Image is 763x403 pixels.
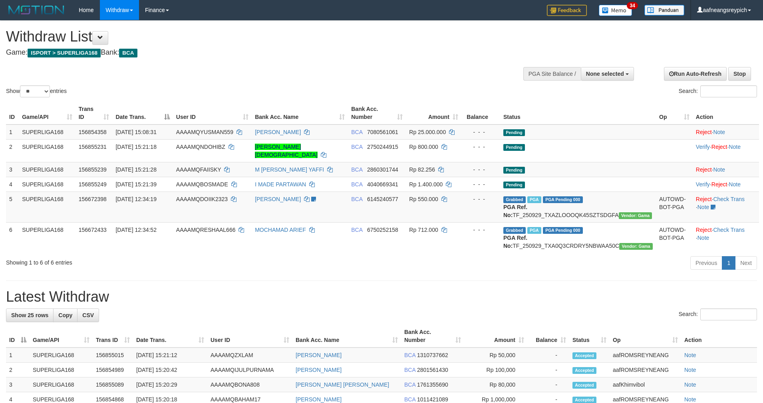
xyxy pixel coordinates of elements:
[255,227,306,233] a: MOCHAMAD ARIEF
[465,143,497,151] div: - - -
[547,5,587,16] img: Feedback.jpg
[696,196,712,202] a: Reject
[6,4,67,16] img: MOTION_logo.png
[684,367,696,373] a: Note
[409,129,446,135] span: Rp 25.000.000
[404,352,415,358] span: BCA
[6,49,501,57] h4: Game: Bank:
[367,144,398,150] span: Copy 2750244915 to clipboard
[255,129,301,135] a: [PERSON_NAME]
[735,256,757,270] a: Next
[6,162,19,177] td: 3
[6,102,19,124] th: ID
[58,312,72,318] span: Copy
[133,377,207,392] td: [DATE] 15:20:29
[693,162,759,177] td: ·
[176,129,233,135] span: AAAAMQYUSMAN559
[696,144,710,150] a: Verify
[503,144,525,151] span: Pending
[527,348,569,363] td: -
[296,396,342,403] a: [PERSON_NAME]
[503,235,527,249] b: PGA Ref. No:
[679,308,757,320] label: Search:
[133,348,207,363] td: [DATE] 15:21:12
[700,308,757,320] input: Search:
[713,227,745,233] a: Check Trans
[711,181,727,188] a: Reject
[77,308,99,322] a: CSV
[6,377,30,392] td: 3
[503,167,525,174] span: Pending
[6,124,19,140] td: 1
[207,348,292,363] td: AAAAMQZXLAM
[464,363,527,377] td: Rp 100,000
[115,227,156,233] span: [DATE] 12:34:52
[465,166,497,174] div: - - -
[409,166,435,173] span: Rp 82.256
[503,129,525,136] span: Pending
[207,325,292,348] th: User ID: activate to sort column ascending
[722,256,735,270] a: 1
[503,204,527,218] b: PGA Ref. No:
[656,222,693,253] td: AUTOWD-BOT-PGA
[409,227,438,233] span: Rp 712.000
[296,381,389,388] a: [PERSON_NAME] [PERSON_NAME]
[112,102,173,124] th: Date Trans.: activate to sort column descending
[681,325,757,348] th: Action
[176,181,228,188] span: AAAAMQBOSMADE
[543,227,583,234] span: PGA Pending
[119,49,137,57] span: BCA
[693,102,759,124] th: Action
[581,67,634,81] button: None selected
[30,377,93,392] td: SUPERLIGA168
[115,181,156,188] span: [DATE] 15:21:39
[409,196,438,202] span: Rp 550.000
[296,367,342,373] a: [PERSON_NAME]
[6,29,501,45] h1: Withdraw List
[19,102,76,124] th: Game/API: activate to sort column ascending
[684,381,696,388] a: Note
[500,192,656,222] td: TF_250929_TXAZLOOOQK45SZTSDGFA
[465,226,497,234] div: - - -
[351,144,362,150] span: BCA
[367,129,398,135] span: Copy 7080561061 to clipboard
[401,325,464,348] th: Bank Acc. Number: activate to sort column ascending
[461,102,500,124] th: Balance
[693,177,759,192] td: · ·
[610,377,681,392] td: aafKhimvibol
[28,49,101,57] span: ISPORT > SUPERLIGA168
[6,308,54,322] a: Show 25 rows
[417,396,448,403] span: Copy 1011421089 to clipboard
[409,181,443,188] span: Rp 1.400.000
[569,325,610,348] th: Status: activate to sort column ascending
[6,325,30,348] th: ID: activate to sort column descending
[586,71,624,77] span: None selected
[696,227,712,233] a: Reject
[6,192,19,222] td: 5
[465,195,497,203] div: - - -
[255,144,318,158] a: [PERSON_NAME][DEMOGRAPHIC_DATA]
[53,308,77,322] a: Copy
[176,166,221,173] span: AAAAMQFAIISKY
[404,381,415,388] span: BCA
[79,144,107,150] span: 156855231
[406,102,461,124] th: Amount: activate to sort column ascending
[693,192,759,222] td: · ·
[292,325,401,348] th: Bank Acc. Name: activate to sort column ascending
[711,144,727,150] a: Reject
[713,129,725,135] a: Note
[30,348,93,363] td: SUPERLIGA168
[619,243,653,250] span: Vendor URL: https://trx31.1velocity.biz
[572,382,596,389] span: Accepted
[351,196,362,202] span: BCA
[610,325,681,348] th: Op: activate to sort column ascending
[93,325,133,348] th: Trans ID: activate to sort column ascending
[503,227,526,234] span: Grabbed
[6,139,19,162] td: 2
[296,352,342,358] a: [PERSON_NAME]
[115,196,156,202] span: [DATE] 12:34:19
[76,102,113,124] th: Trans ID: activate to sort column ascending
[255,181,306,188] a: I MADE PARTAWAN
[367,166,398,173] span: Copy 2860301744 to clipboard
[409,144,438,150] span: Rp 800.000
